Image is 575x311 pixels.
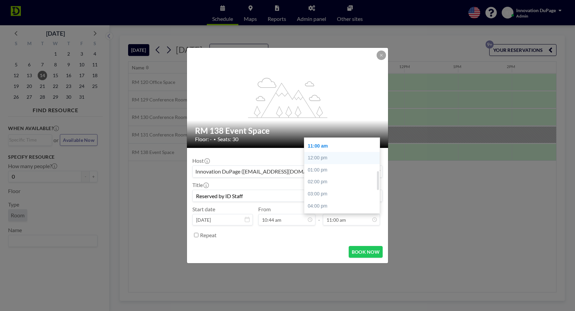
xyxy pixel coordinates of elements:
div: 11:00 am [304,140,380,152]
button: BOOK NOW [349,246,383,258]
label: Start date [192,206,215,213]
span: Floor: - [195,136,212,143]
div: 05:00 pm [304,212,380,224]
h2: RM 138 Event Space [195,126,381,136]
div: Search for option [193,166,382,177]
span: Innovation DuPage ([EMAIL_ADDRESS][DOMAIN_NAME]) [194,167,335,176]
span: • [214,137,216,142]
span: Seats: 30 [218,136,238,143]
span: - [318,208,320,223]
input: Innovation's reservation [193,190,382,201]
div: 03:00 pm [304,188,380,200]
div: 04:00 pm [304,200,380,212]
label: Title [192,182,208,188]
div: 01:00 pm [304,164,380,176]
label: Host [192,157,209,164]
div: 02:00 pm [304,176,380,188]
g: flex-grow: 1.2; [248,77,328,118]
label: From [258,206,271,213]
label: Repeat [200,232,217,239]
div: 12:00 pm [304,152,380,164]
